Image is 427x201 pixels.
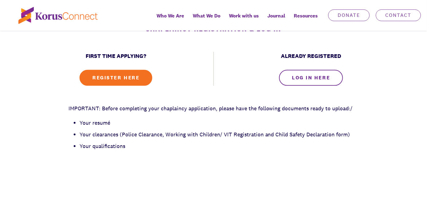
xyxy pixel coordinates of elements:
[229,11,259,20] span: Work with us
[376,9,421,21] a: Contact
[263,9,289,31] a: Journal
[86,52,146,61] h3: FIRST TIME APPLYING?
[80,119,359,127] li: Your resumé
[328,9,370,21] a: Donate
[279,70,343,86] a: LOG IN HERE
[152,9,188,31] a: Who We Are
[281,52,341,61] h3: ALREADY REGISTERED
[80,130,359,139] li: Your clearances (Police Clearance, Working with Children/ VIT Registration and Child Safety Decla...
[80,70,152,86] a: REGISTER HERE
[289,9,322,31] div: Resources
[188,9,225,31] a: What We Do
[80,142,359,151] li: Your qualifications
[68,104,359,113] p: IMPORTANT: Before completing your chaplaincy application, please have the following documents rea...
[225,9,263,31] a: Work with us
[193,11,220,20] span: What We Do
[18,7,98,24] img: korus-connect%2Fc5177985-88d5-491d-9cd7-4a1febad1357_logo.svg
[157,11,184,20] span: Who We Are
[267,11,285,20] span: Journal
